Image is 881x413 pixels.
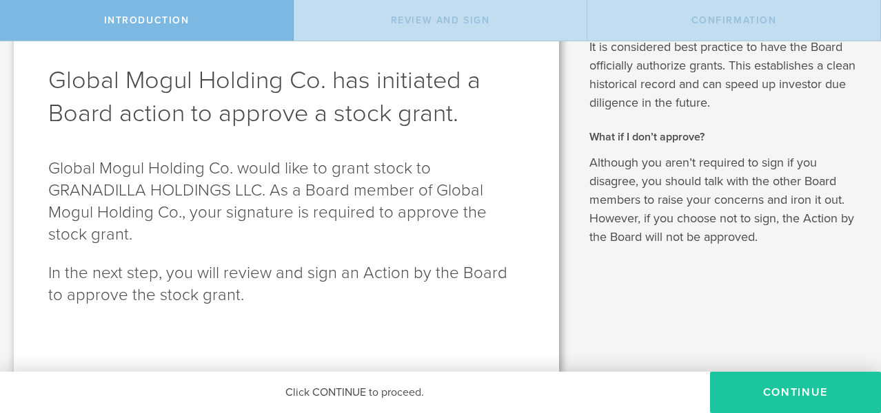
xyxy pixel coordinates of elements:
[589,129,860,145] h2: What if I don’t approve?
[391,14,490,26] span: Review and Sign
[589,153,860,246] p: Although you aren’t required to sign if you disagree, you should talk with the other Board member...
[710,372,881,413] button: Continue
[48,64,525,130] h1: Global Mogul Holding Co. has initiated a Board action to approve a stock grant.
[589,38,860,112] p: It is considered best practice to have the Board officially authorize grants. This establishes a ...
[48,262,525,306] p: In the next step, you will review and sign an Action by the Board to approve the stock grant.
[691,14,777,26] span: Confirmation
[104,14,190,26] span: Introduction
[48,158,525,246] p: Global Mogul Holding Co. would like to grant stock to GRANADILLA HOLDINGS LLC. As a Board member ...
